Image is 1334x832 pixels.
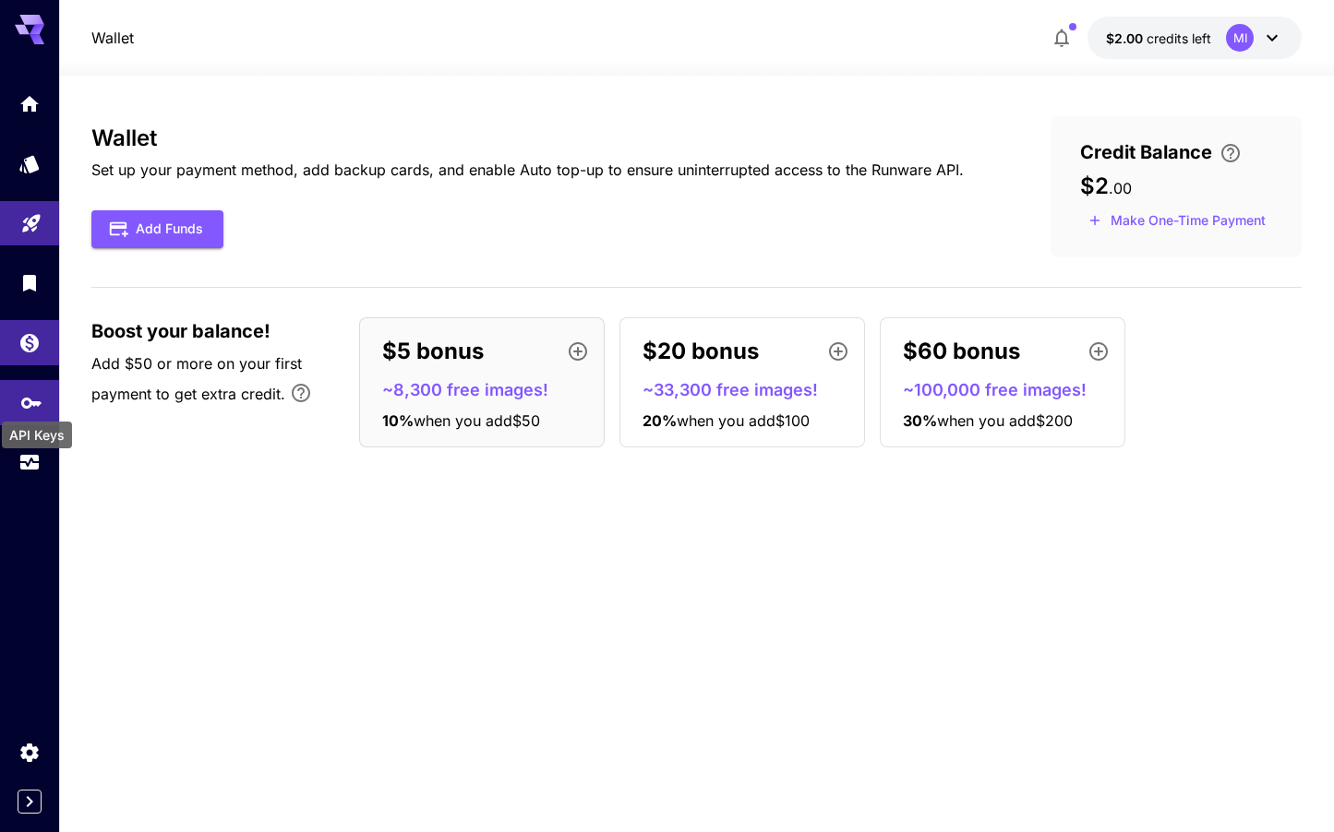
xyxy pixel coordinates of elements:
[20,208,42,232] div: Playground
[1080,172,1109,199] span: $2
[18,451,41,474] div: Usage
[18,790,42,814] button: Expand sidebar
[414,411,540,430] span: when you add $50
[18,271,41,294] div: Library
[903,377,1117,402] p: ~100,000 free images!
[18,152,41,175] div: Models
[382,335,484,368] p: $5 bonus
[937,411,1073,430] span: when you add $200
[20,387,42,410] div: API Keys
[91,27,134,49] nav: breadcrumb
[2,422,72,448] div: API Keys
[1106,29,1211,48] div: $2.00
[1088,17,1302,59] button: $2.00MI
[282,374,319,411] button: Bonus applies only to your first payment, up to 30% on the first $1,000.
[1226,24,1254,52] div: MI
[91,27,134,49] a: Wallet
[1147,30,1211,46] span: credits left
[382,377,596,402] p: ~8,300 free images!
[91,125,964,151] h3: Wallet
[1109,179,1132,197] span: . 00
[903,335,1020,368] p: $60 bonus
[643,377,857,402] p: ~33,300 free images!
[643,335,759,368] p: $20 bonus
[1106,30,1147,46] span: $2.00
[677,411,810,430] span: when you add $100
[91,159,964,181] p: Set up your payment method, add backup cards, and enable Auto top-up to ensure uninterrupted acce...
[903,411,937,430] span: 30 %
[1212,142,1249,164] button: Enter your card details and choose an Auto top-up amount to avoid service interruptions. We'll au...
[1080,207,1274,235] button: Make a one-time, non-recurring payment
[643,411,677,430] span: 20 %
[18,92,41,115] div: Home
[91,210,223,248] button: Add Funds
[18,741,41,764] div: Settings
[1080,138,1212,166] span: Credit Balance
[91,354,302,403] span: Add $50 or more on your first payment to get extra credit.
[382,411,414,430] span: 10 %
[18,327,41,351] div: Wallet
[91,317,270,345] span: Boost your balance!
